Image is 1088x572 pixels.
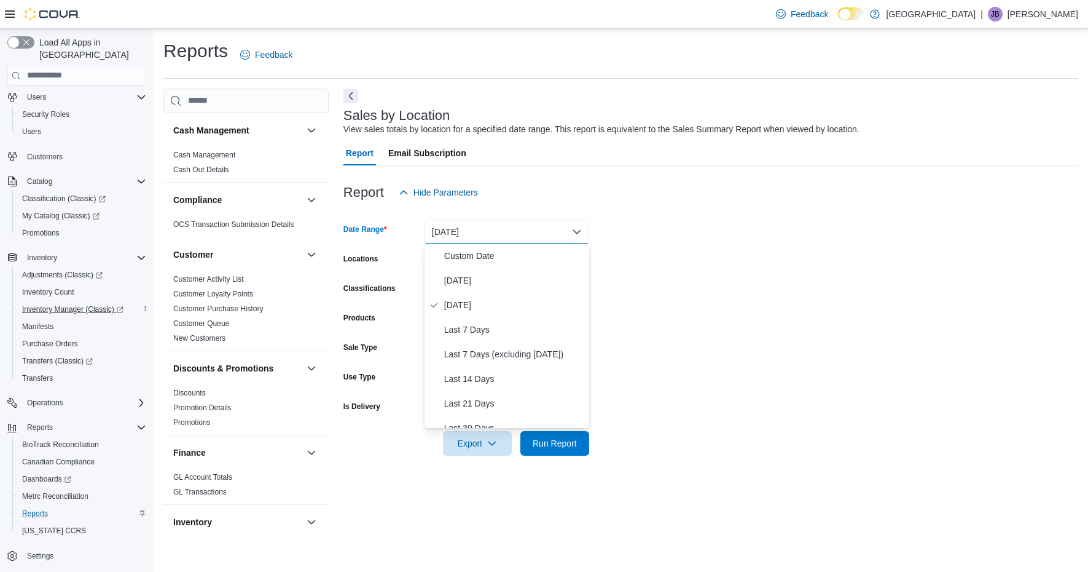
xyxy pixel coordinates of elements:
span: Adjustments (Classic) [17,268,146,282]
a: Adjustments (Classic) [17,268,108,282]
a: Cash Management [173,151,235,159]
button: Operations [2,394,151,411]
a: Feedback [235,42,297,67]
span: Inventory Count [17,285,146,300]
span: Reports [22,509,48,518]
span: Users [22,127,41,137]
button: Manifests [12,318,151,335]
span: Inventory Manager (Classic) [22,304,123,314]
span: Users [17,124,146,139]
div: Compliance [163,217,329,237]
a: Dashboards [17,472,76,487]
span: Inventory Manager (Classic) [17,302,146,317]
button: Reports [2,419,151,436]
button: Operations [22,395,68,410]
span: Reports [22,420,146,435]
button: Metrc Reconciliation [12,488,151,505]
div: Discounts & Promotions [163,386,329,435]
h3: Report [343,185,384,200]
span: Catalog [27,177,52,186]
span: Adjustments (Classic) [22,270,103,280]
a: Discounts [173,389,206,397]
label: Products [343,313,375,323]
span: [DATE] [444,273,584,288]
label: Sale Type [343,343,377,352]
button: Customer [304,247,319,262]
a: BioTrack Reconciliation [17,437,104,452]
span: Last 7 Days (excluding [DATE]) [444,347,584,362]
div: View sales totals by location for a specified date range. This report is equivalent to the Sales ... [343,123,859,136]
a: Cash Out Details [173,165,229,174]
button: Inventory [2,249,151,266]
span: Transfers (Classic) [17,354,146,368]
button: Discounts & Promotions [304,361,319,376]
span: Report [346,141,374,165]
button: Discounts & Promotions [173,362,302,375]
span: BioTrack Reconciliation [22,440,99,450]
a: Customer Queue [173,319,229,328]
a: Transfers (Classic) [12,352,151,370]
a: GL Account Totals [173,473,232,482]
button: Security Roles [12,106,151,123]
span: My Catalog (Classic) [17,209,146,223]
h3: Sales by Location [343,108,450,123]
span: Classification (Classic) [22,194,106,204]
h3: Discounts & Promotions [173,362,273,375]
a: Customers [22,149,68,164]
a: Feedback [771,2,833,26]
a: Metrc Reconciliation [17,489,93,504]
div: Jordan Barber [988,7,1003,22]
button: Promotions [12,224,151,242]
span: [DATE] [444,298,584,312]
span: Metrc Reconciliation [17,489,146,504]
button: BioTrack Reconciliation [12,436,151,453]
a: Customer Loyalty Points [173,290,253,298]
button: Inventory [304,515,319,530]
span: Settings [22,548,146,563]
span: Last 30 Days [444,421,584,435]
label: Use Type [343,372,375,382]
span: Export [450,431,504,456]
h3: Compliance [173,194,222,206]
p: | [980,7,983,22]
span: Manifests [17,319,146,334]
button: Customer [173,248,302,261]
button: Export [443,431,512,456]
a: Manifests [17,319,58,334]
button: Inventory Count [12,284,151,301]
button: [US_STATE] CCRS [12,522,151,539]
a: Security Roles [17,107,74,122]
span: My Catalog (Classic) [22,211,100,221]
a: GL Transactions [173,488,227,496]
div: Select listbox [425,244,589,428]
button: Users [2,89,151,106]
span: Email Subscription [388,141,466,165]
span: Users [22,90,146,105]
span: Transfers (Classic) [22,356,93,366]
div: Cash Management [163,148,329,182]
span: Last 14 Days [444,371,584,386]
button: Customers [2,148,151,165]
a: Transfers [17,371,58,386]
span: Users [27,92,46,102]
span: Promotions [17,226,146,240]
span: Dashboards [22,474,71,484]
a: Promotions [173,418,211,427]
a: Adjustments (Classic) [12,266,151,284]
a: My Catalog (Classic) [17,209,104,223]
button: Finance [304,445,319,460]
a: Customer Activity List [173,275,244,284]
a: OCS Transaction Submission Details [173,220,294,229]
div: Customer [163,272,329,351]
label: Is Delivery [343,402,380,411]
span: Inventory [22,250,146,265]
button: Purchase Orders [12,335,151,352]
span: Reports [27,423,53,432]
button: Inventory [22,250,62,265]
span: Custom Date [444,248,584,263]
span: Feedback [791,8,828,20]
button: Cash Management [173,124,302,137]
span: Transfers [22,373,53,383]
label: Classifications [343,284,396,293]
span: Washington CCRS [17,523,146,538]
